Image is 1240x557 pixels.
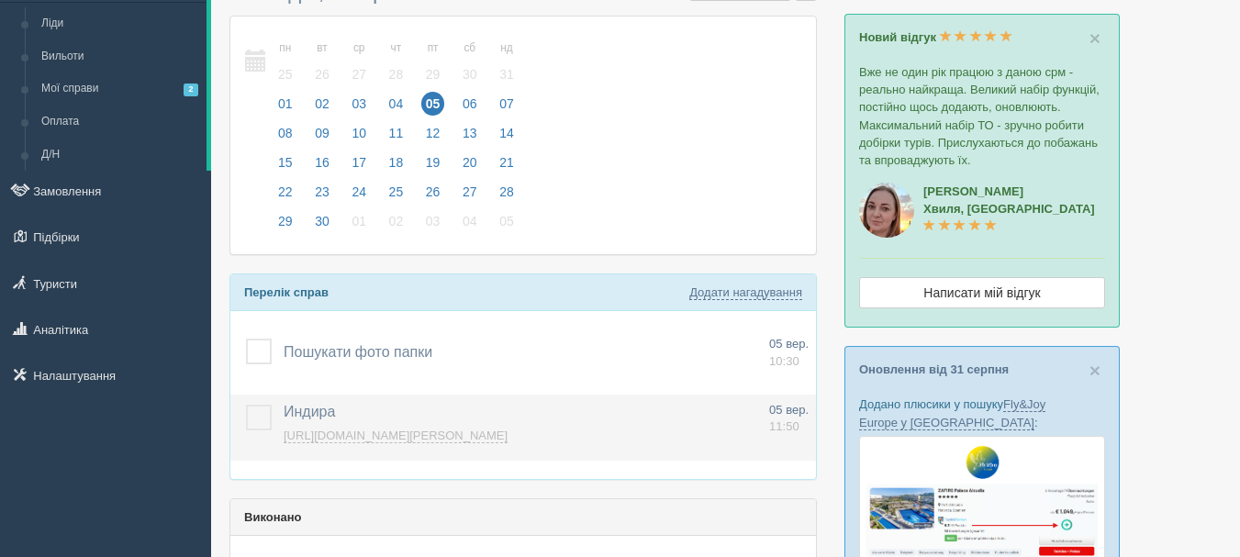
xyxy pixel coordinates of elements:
[452,30,487,94] a: сб 30
[452,182,487,211] a: 27
[385,121,408,145] span: 11
[452,94,487,123] a: 06
[489,211,519,240] a: 05
[859,397,1045,429] a: Fly&Joy Europe у [GEOGRAPHIC_DATA]
[458,62,482,86] span: 30
[1089,361,1100,380] button: Close
[458,121,482,145] span: 13
[347,180,371,204] span: 24
[769,336,809,370] a: 05 вер. 10:30
[769,337,809,351] span: 05 вер.
[274,121,297,145] span: 08
[379,182,414,211] a: 25
[379,30,414,94] a: чт 28
[310,40,334,56] small: вт
[305,152,340,182] a: 16
[859,395,1105,430] p: Додано плюсики у пошуку :
[274,180,297,204] span: 22
[416,94,451,123] a: 05
[421,92,445,116] span: 05
[1089,360,1100,381] span: ×
[284,404,335,419] span: Индира
[489,182,519,211] a: 28
[341,30,376,94] a: ср 27
[495,62,519,86] span: 31
[1089,28,1100,48] button: Close
[421,180,445,204] span: 26
[33,72,207,106] a: Мої справи2
[274,209,297,233] span: 29
[416,152,451,182] a: 19
[347,121,371,145] span: 10
[385,62,408,86] span: 28
[341,152,376,182] a: 17
[458,40,482,56] small: сб
[385,150,408,174] span: 18
[274,62,297,86] span: 25
[385,209,408,233] span: 02
[769,419,799,433] span: 11:50
[458,150,482,174] span: 20
[421,150,445,174] span: 19
[310,180,334,204] span: 23
[489,123,519,152] a: 14
[859,277,1105,308] a: Написати мій відгук
[347,62,371,86] span: 27
[274,150,297,174] span: 15
[341,211,376,240] a: 01
[268,182,303,211] a: 22
[274,40,297,56] small: пн
[305,211,340,240] a: 30
[268,211,303,240] a: 29
[284,429,508,443] a: [URL][DOMAIN_NAME][PERSON_NAME]
[310,209,334,233] span: 30
[244,285,329,299] b: Перелік справ
[421,40,445,56] small: пт
[421,62,445,86] span: 29
[347,92,371,116] span: 03
[347,40,371,56] small: ср
[379,123,414,152] a: 11
[416,30,451,94] a: пт 29
[33,139,207,172] a: Д/Н
[268,152,303,182] a: 15
[495,180,519,204] span: 28
[769,403,809,417] span: 05 вер.
[268,30,303,94] a: пн 25
[310,121,334,145] span: 09
[859,63,1105,169] p: Вже не один рік працюю з даною срм - реально найкраща. Великий набір функцій, постійно щось додаю...
[341,123,376,152] a: 10
[859,30,1012,44] a: Новий відгук
[458,180,482,204] span: 27
[416,123,451,152] a: 12
[495,209,519,233] span: 05
[379,152,414,182] a: 18
[489,152,519,182] a: 21
[489,30,519,94] a: нд 31
[33,40,207,73] a: Вильоти
[347,150,371,174] span: 17
[385,92,408,116] span: 04
[452,152,487,182] a: 20
[421,209,445,233] span: 03
[495,121,519,145] span: 14
[416,211,451,240] a: 03
[489,94,519,123] a: 07
[923,184,1095,233] a: [PERSON_NAME]Хвиля, [GEOGRAPHIC_DATA]
[769,402,809,436] a: 05 вер. 11:50
[284,344,432,360] span: Пошукати фото папки
[310,92,334,116] span: 02
[452,211,487,240] a: 04
[305,94,340,123] a: 02
[416,182,451,211] a: 26
[689,285,802,300] a: Додати нагадування
[421,121,445,145] span: 12
[385,40,408,56] small: чт
[495,92,519,116] span: 07
[379,211,414,240] a: 02
[341,94,376,123] a: 03
[305,182,340,211] a: 23
[458,92,482,116] span: 06
[268,94,303,123] a: 01
[33,7,207,40] a: Ліди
